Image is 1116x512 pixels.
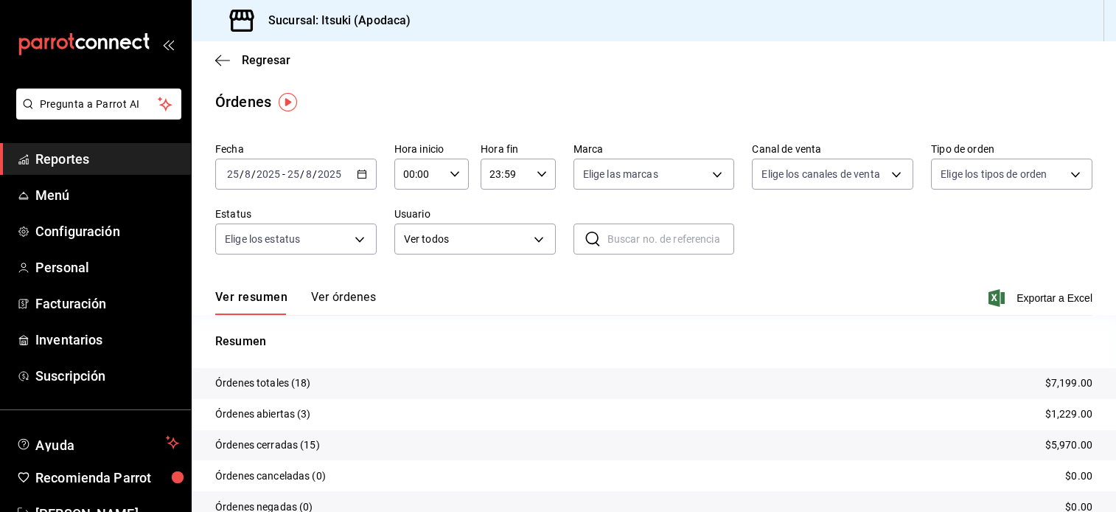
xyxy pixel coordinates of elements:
input: -- [287,168,300,180]
button: Pregunta a Parrot AI [16,89,181,120]
span: Ayuda [35,434,160,452]
button: Regresar [215,53,290,67]
p: Resumen [215,333,1092,350]
button: open_drawer_menu [162,38,174,50]
label: Tipo de orden [931,144,1092,154]
label: Hora fin [481,144,555,154]
font: Personal [35,260,89,275]
font: Recomienda Parrot [35,470,151,485]
span: Elige las marcas [583,167,658,181]
span: - [282,168,285,180]
font: Ver resumen [215,290,287,305]
p: Órdenes cerradas (15) [215,437,320,453]
span: Pregunta a Parrot AI [40,97,158,112]
span: Elige los canales de venta [761,167,879,181]
label: Hora inicio [394,144,469,154]
font: Facturación [35,296,106,311]
font: Reportes [35,151,89,167]
h3: Sucursal: Itsuki (Apodaca) [257,12,411,30]
p: $0.00 [1065,468,1092,484]
input: -- [226,168,240,180]
input: ---- [317,168,342,180]
font: Inventarios [35,332,102,347]
span: Ver todos [404,232,529,247]
input: Buscar no. de referencia [607,224,735,254]
span: / [251,168,256,180]
label: Fecha [215,144,377,154]
p: Órdenes abiertas (3) [215,407,311,422]
input: -- [305,168,313,180]
label: Estatus [215,209,377,219]
input: ---- [256,168,281,180]
label: Usuario [394,209,556,219]
div: Pestañas de navegación [215,290,376,315]
span: Elige los estatus [225,232,300,246]
p: $5,970.00 [1045,437,1092,453]
p: Órdenes canceladas (0) [215,468,326,484]
label: Marca [573,144,735,154]
img: Marcador de información sobre herramientas [279,93,297,111]
p: $1,229.00 [1045,407,1092,422]
p: Órdenes totales (18) [215,376,311,391]
a: Pregunta a Parrot AI [10,107,181,122]
font: Suscripción [35,368,105,384]
button: Exportar a Excel [991,289,1092,307]
span: Regresar [242,53,290,67]
div: Órdenes [215,91,271,113]
button: Ver órdenes [311,290,376,315]
span: / [313,168,317,180]
span: / [300,168,304,180]
font: Menú [35,187,70,203]
p: $7,199.00 [1045,376,1092,391]
span: / [240,168,244,180]
input: -- [244,168,251,180]
span: Elige los tipos de orden [941,167,1047,181]
font: Exportar a Excel [1016,292,1092,304]
label: Canal de venta [752,144,913,154]
font: Configuración [35,224,120,239]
